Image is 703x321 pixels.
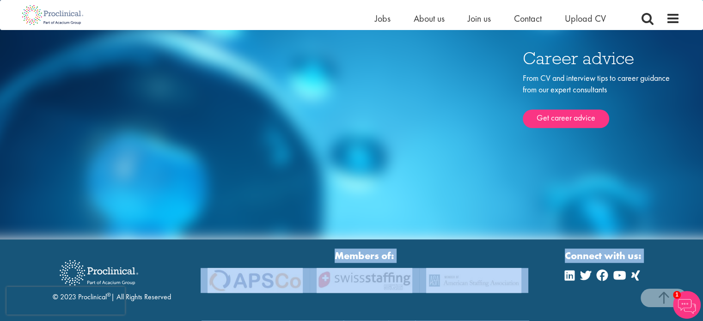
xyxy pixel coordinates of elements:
a: Join us [468,12,491,24]
div: From CV and interview tips to career guidance from our expert consultants [523,72,680,128]
a: Upload CV [565,12,606,24]
span: 1 [673,291,681,299]
img: APSCo [310,268,419,293]
img: APSCo [419,268,529,293]
h3: Career advice [523,49,680,67]
img: APSCo [201,268,310,293]
img: Proclinical Recruitment [53,254,145,292]
strong: Connect with us: [565,248,643,263]
img: Chatbot [673,291,701,319]
a: Jobs [375,12,391,24]
div: © 2023 Proclinical | All Rights Reserved [53,253,171,303]
a: Get career advice [523,109,609,128]
strong: Members of: [208,248,522,263]
a: About us [414,12,445,24]
iframe: reCAPTCHA [6,287,125,315]
a: Contact [514,12,542,24]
